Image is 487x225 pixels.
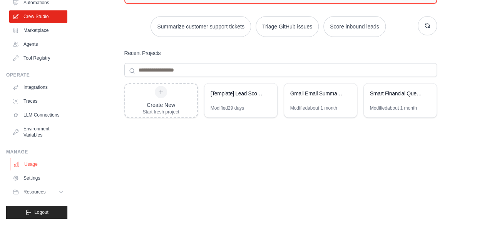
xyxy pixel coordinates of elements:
[449,188,487,225] iframe: Chat Widget
[370,105,417,111] div: Modified about 1 month
[151,16,251,37] button: Summarize customer support tickets
[256,16,319,37] button: Triage GitHub issues
[6,149,67,155] div: Manage
[9,186,67,198] button: Resources
[9,10,67,23] a: Crew Studio
[143,109,179,115] div: Start fresh project
[290,105,337,111] div: Modified about 1 month
[323,16,386,37] button: Score inbound leads
[449,188,487,225] div: 채팅 위젯
[9,172,67,184] a: Settings
[9,109,67,121] a: LLM Connections
[9,123,67,141] a: Environment Variables
[9,24,67,37] a: Marketplace
[23,189,45,195] span: Resources
[9,38,67,50] a: Agents
[211,90,263,97] div: [Template] Lead Scoring and Strategy Crew
[34,209,49,215] span: Logout
[9,81,67,93] a: Integrations
[9,52,67,64] a: Tool Registry
[6,206,67,219] button: Logout
[418,16,437,35] button: Get new suggestions
[143,101,179,109] div: Create New
[290,90,343,97] div: Gmail Email Summarizer
[10,158,68,170] a: Usage
[211,105,244,111] div: Modified 29 days
[9,95,67,107] a: Traces
[124,49,161,57] h3: Recent Projects
[370,90,423,97] div: Smart Financial Question Router
[6,72,67,78] div: Operate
